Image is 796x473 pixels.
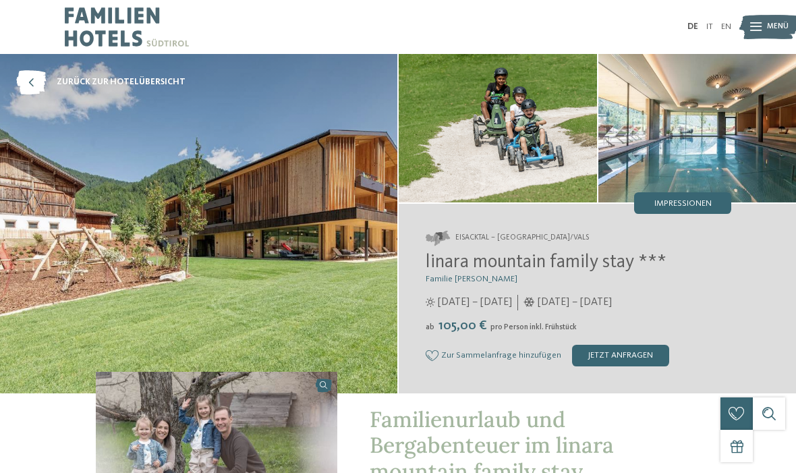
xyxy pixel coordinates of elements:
i: Öffnungszeiten im Sommer [426,298,435,307]
span: [DATE] – [DATE] [538,295,612,310]
span: Menü [767,22,789,32]
span: ab [426,323,434,331]
a: IT [706,22,713,31]
img: Der Ort für Little Nature Ranger in Vals [399,54,597,202]
span: zurück zur Hotelübersicht [57,76,186,88]
span: linara mountain family stay *** [426,253,666,272]
a: DE [687,22,698,31]
span: [DATE] – [DATE] [438,295,512,310]
span: Eisacktal – [GEOGRAPHIC_DATA]/Vals [455,233,589,244]
span: 105,00 € [436,319,489,333]
span: pro Person inkl. Frühstück [490,323,577,331]
a: zurück zur Hotelübersicht [16,70,186,94]
span: Zur Sammelanfrage hinzufügen [441,351,561,360]
span: Impressionen [654,200,712,208]
a: EN [721,22,731,31]
div: jetzt anfragen [572,345,669,366]
i: Öffnungszeiten im Winter [523,298,535,307]
span: Familie [PERSON_NAME] [426,275,517,283]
